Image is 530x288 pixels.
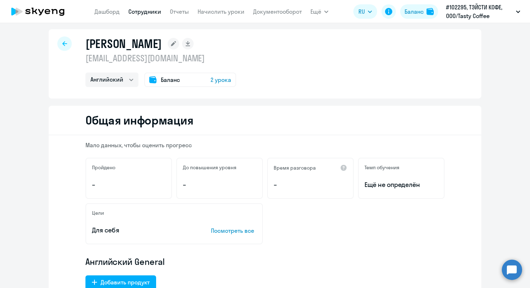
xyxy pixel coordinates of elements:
[400,4,438,19] button: Балансbalance
[92,226,189,235] p: Для себя
[365,164,399,171] h5: Темп обучения
[94,8,120,15] a: Дашборд
[358,7,365,16] span: RU
[446,3,513,20] p: #102295, ТЭЙСТИ КОФЕ, ООО/Tasty Coffee
[253,8,302,15] a: Документооборот
[101,278,150,287] div: Добавить продукт
[161,75,180,84] span: Баланс
[183,180,256,189] p: –
[198,8,244,15] a: Начислить уроки
[170,8,189,15] a: Отчеты
[92,210,104,216] h5: Цели
[85,52,236,64] p: [EMAIL_ADDRESS][DOMAIN_NAME]
[405,7,424,16] div: Баланс
[85,256,165,267] span: Английский General
[183,164,237,171] h5: До повышения уровня
[85,36,162,51] h1: [PERSON_NAME]
[310,7,321,16] span: Ещё
[128,8,161,15] a: Сотрудники
[85,113,193,127] h2: Общая информация
[211,75,231,84] span: 2 урока
[353,4,377,19] button: RU
[92,180,165,189] p: –
[310,4,328,19] button: Ещё
[427,8,434,15] img: balance
[85,141,445,149] p: Мало данных, чтобы оценить прогресс
[274,180,347,189] p: –
[365,180,438,189] span: Ещё не определён
[211,226,256,235] p: Посмотреть все
[92,164,115,171] h5: Пройдено
[442,3,524,20] button: #102295, ТЭЙСТИ КОФЕ, ООО/Tasty Coffee
[274,165,316,171] h5: Время разговора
